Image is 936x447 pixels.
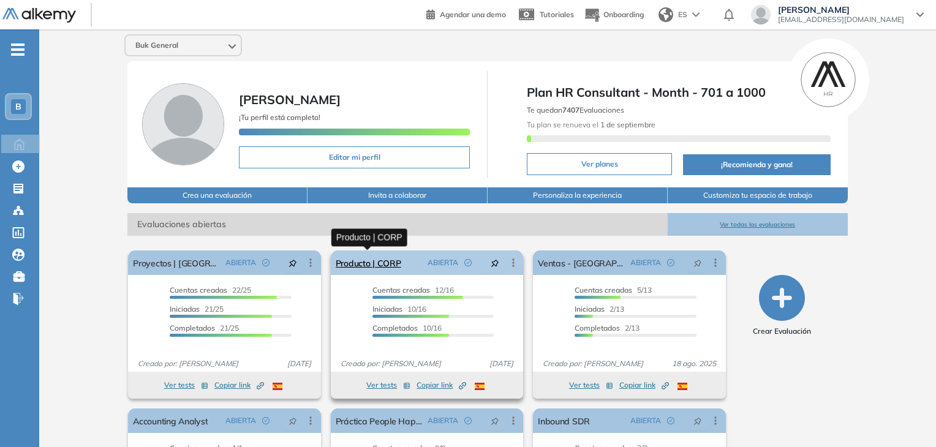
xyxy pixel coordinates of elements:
[372,285,430,295] span: Cuentas creadas
[693,416,702,426] span: pushpin
[619,378,669,393] button: Copiar link
[538,250,625,275] a: Ventas - [GEOGRAPHIC_DATA]
[778,5,904,15] span: [PERSON_NAME]
[372,323,418,332] span: Completados
[538,408,590,433] a: Inbound SDR
[692,12,700,17] img: arrow
[753,326,811,337] span: Crear Evaluación
[668,187,848,203] button: Customiza tu espacio de trabajo
[279,411,306,430] button: pushpin
[289,258,297,268] span: pushpin
[308,187,488,203] button: Invita a colaborar
[135,40,178,50] span: Buk General
[753,275,811,337] button: Crear Evaluación
[262,259,270,266] span: check-circle
[491,416,499,426] span: pushpin
[372,304,426,314] span: 10/16
[527,83,830,102] span: Plan HR Consultant - Month - 701 a 1000
[684,253,711,272] button: pushpin
[214,378,264,393] button: Copiar link
[372,304,402,314] span: Iniciadas
[678,9,687,20] span: ES
[426,6,506,21] a: Agendar una demo
[225,257,256,268] span: ABIERTA
[133,250,220,275] a: Proyectos | [GEOGRAPHIC_DATA]
[540,10,574,19] span: Tutoriales
[417,380,466,391] span: Copiar link
[440,10,506,19] span: Agendar una demo
[464,417,472,424] span: check-circle
[170,285,227,295] span: Cuentas creadas
[575,323,640,332] span: 2/13
[630,415,661,426] span: ABIERTA
[336,250,401,275] a: Producto | CORP
[170,304,200,314] span: Iniciadas
[225,415,256,426] span: ABIERTA
[239,146,470,168] button: Editar mi perfil
[142,83,224,165] img: Foto de perfil
[475,383,485,390] img: ESP
[11,48,25,51] i: -
[133,408,208,433] a: Accounting Analyst
[575,285,652,295] span: 5/13
[683,154,830,175] button: ¡Recomienda y gana!
[239,92,341,107] span: [PERSON_NAME]
[667,259,674,266] span: check-circle
[464,259,472,266] span: check-circle
[289,416,297,426] span: pushpin
[527,120,655,129] span: Tu plan se renueva el
[366,378,410,393] button: Ver tests
[279,253,306,272] button: pushpin
[603,10,644,19] span: Onboarding
[667,358,721,369] span: 18 ago. 2025
[668,213,848,236] button: Ver todas las evaluaciones
[778,15,904,24] span: [EMAIL_ADDRESS][DOMAIN_NAME]
[336,358,446,369] span: Creado por: [PERSON_NAME]
[372,323,442,332] span: 10/16
[527,105,624,115] span: Te quedan Evaluaciones
[273,383,282,390] img: ESP
[331,228,407,246] div: Producto | CORP
[659,7,673,22] img: world
[214,380,264,391] span: Copiar link
[164,378,208,393] button: Ver tests
[481,253,508,272] button: pushpin
[488,187,668,203] button: Personaliza la experiencia
[428,257,458,268] span: ABIERTA
[575,304,605,314] span: Iniciadas
[575,285,632,295] span: Cuentas creadas
[428,415,458,426] span: ABIERTA
[336,408,423,433] a: Práctica People Happiness
[133,358,243,369] span: Creado por: [PERSON_NAME]
[598,120,655,129] b: 1 de septiembre
[372,285,454,295] span: 12/16
[239,113,320,122] span: ¡Tu perfil está completo!
[575,304,624,314] span: 2/13
[170,323,215,332] span: Completados
[127,187,308,203] button: Crea una evaluación
[569,378,613,393] button: Ver tests
[693,258,702,268] span: pushpin
[667,417,674,424] span: check-circle
[417,378,466,393] button: Copiar link
[2,8,76,23] img: Logo
[15,102,21,111] span: B
[619,380,669,391] span: Copiar link
[562,105,579,115] b: 7407
[584,2,644,28] button: Onboarding
[262,417,270,424] span: check-circle
[170,285,251,295] span: 22/25
[491,258,499,268] span: pushpin
[630,257,661,268] span: ABIERTA
[538,358,648,369] span: Creado por: [PERSON_NAME]
[527,153,672,175] button: Ver planes
[677,383,687,390] img: ESP
[127,213,668,236] span: Evaluaciones abiertas
[575,323,620,332] span: Completados
[684,411,711,430] button: pushpin
[481,411,508,430] button: pushpin
[282,358,316,369] span: [DATE]
[170,304,224,314] span: 21/25
[170,323,239,332] span: 21/25
[485,358,518,369] span: [DATE]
